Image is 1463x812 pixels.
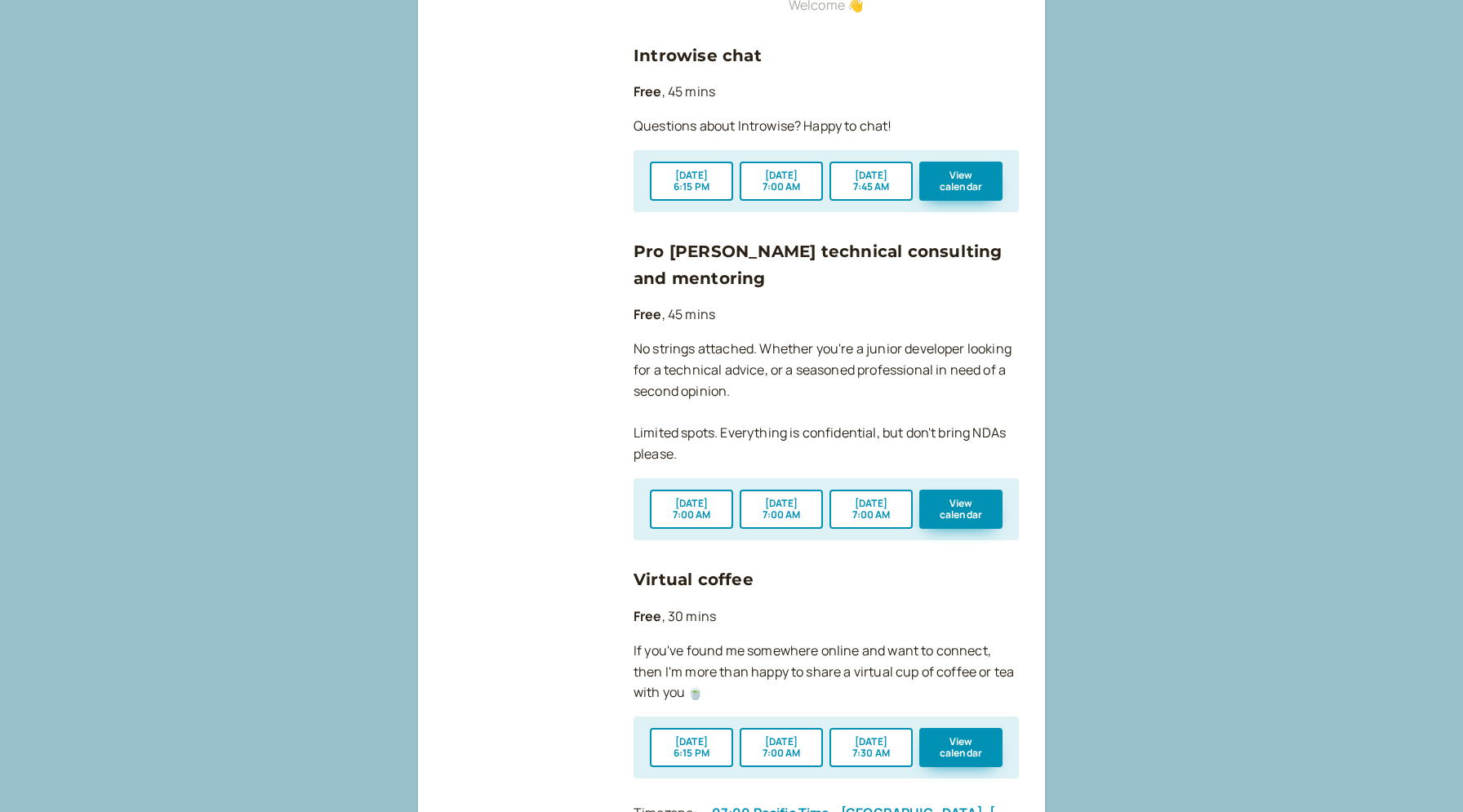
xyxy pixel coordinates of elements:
[829,728,913,767] button: [DATE]7:30 AM
[650,728,733,767] button: [DATE]6:15 PM
[634,305,662,323] b: Free
[829,490,913,529] button: [DATE]7:00 AM
[829,162,913,201] button: [DATE]7:45 AM
[634,641,1019,704] p: If you've found me somewhere online and want to connect, then I'm more than happy to share a virt...
[740,162,823,201] button: [DATE]7:00 AM
[740,490,823,529] button: [DATE]7:00 AM
[650,490,733,529] button: [DATE]7:00 AM
[634,116,1019,137] p: Questions about Introwise? Happy to chat!
[919,728,1003,767] button: View calendar
[634,242,1003,287] a: Pro [PERSON_NAME] technical consulting and mentoring
[634,606,1019,628] p: , 30 mins
[634,304,1019,326] p: , 45 mins
[634,607,662,625] b: Free
[634,570,754,589] a: Virtual coffee
[650,162,733,201] button: [DATE]6:15 PM
[919,490,1003,529] button: View calendar
[634,82,662,100] b: Free
[740,728,823,767] button: [DATE]7:00 AM
[919,162,1003,201] button: View calendar
[634,339,1019,465] p: No strings attached. Whether you're a junior developer looking for a technical advice, or a seaso...
[634,46,762,65] a: Introwise chat
[634,82,1019,103] p: , 45 mins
